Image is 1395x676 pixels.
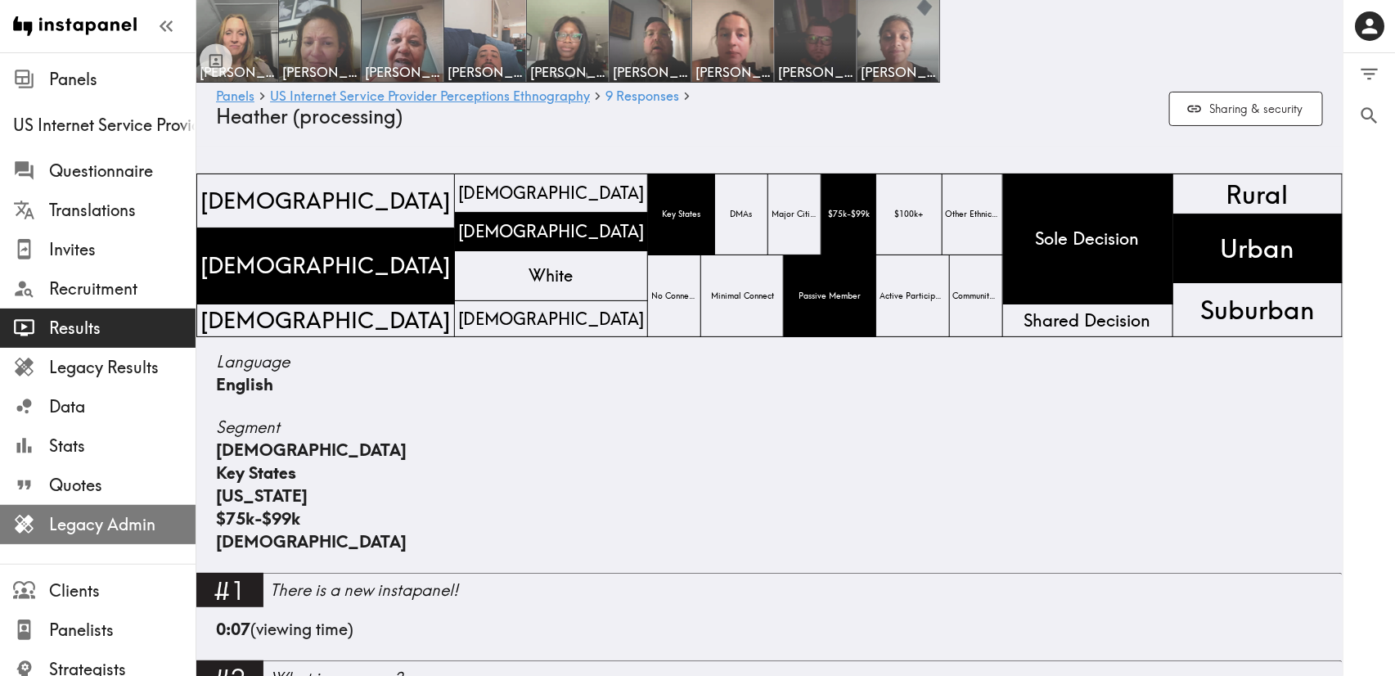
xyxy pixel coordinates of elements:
b: 0:07 [216,619,250,639]
a: Panels [216,89,254,105]
span: $75k-$99k [825,205,873,223]
span: Urban [1217,227,1298,269]
span: White [526,261,577,291]
button: Filter Responses [1343,53,1395,95]
span: 9 Responses [605,89,679,102]
span: Clients [49,579,196,602]
span: Major Cities [768,205,821,223]
span: [DEMOGRAPHIC_DATA] [455,217,647,246]
span: [DEMOGRAPHIC_DATA] [197,247,454,285]
div: There is a new instapanel! [270,579,1343,602]
button: Search [1343,95,1395,137]
span: $75k-$99k [216,508,300,529]
span: [PERSON_NAME] [613,63,688,81]
span: $100k+ [891,205,926,223]
span: Legacy Admin [49,513,196,536]
span: [DEMOGRAPHIC_DATA] [455,304,647,334]
span: Key States [659,205,704,223]
span: Shared Decision [1021,305,1154,336]
span: DMAs [727,205,756,223]
span: [DEMOGRAPHIC_DATA] [216,439,407,460]
span: English [216,374,273,394]
span: Recruitment [49,277,196,300]
span: [PERSON_NAME] [695,63,771,81]
span: Search [1358,105,1380,127]
span: [DEMOGRAPHIC_DATA] [197,302,454,340]
a: #1There is a new instapanel! [196,573,1343,618]
span: Panels [49,68,196,91]
span: Quotes [49,474,196,497]
span: Key States [216,462,296,483]
span: [PERSON_NAME] [448,63,523,81]
span: Panelists [49,619,196,642]
span: Suburban [1197,288,1317,331]
span: Other Ethnicities [943,205,1003,223]
span: Active Participant [876,287,948,305]
span: Filter Responses [1358,63,1380,85]
span: [DEMOGRAPHIC_DATA] [216,531,407,552]
div: (viewing time) [216,618,1323,660]
span: Data [49,395,196,418]
span: [US_STATE] [216,485,308,506]
span: Legacy Results [49,356,196,379]
button: Toggle between responses and questions [200,44,232,77]
button: Sharing & security [1169,92,1323,127]
span: Sole Decision [1033,223,1143,255]
span: Heather (processing) [216,104,403,128]
span: Community Leader [950,287,1002,305]
span: US Internet Service Provider Perceptions Ethnography [13,114,196,137]
span: Language [216,350,1323,373]
span: [PERSON_NAME] [530,63,605,81]
a: US Internet Service Provider Perceptions Ethnography [270,89,590,105]
span: Passive Member [795,287,864,305]
span: Segment [216,416,1323,439]
span: Stats [49,435,196,457]
span: Results [49,317,196,340]
span: No Connection [648,287,700,305]
span: [DEMOGRAPHIC_DATA] [455,178,647,208]
span: Questionnaire [49,160,196,183]
span: Minimal Connect [708,287,777,305]
a: 9 Responses [605,89,679,105]
span: [PERSON_NAME] [282,63,358,81]
span: [PERSON_NAME] [365,63,440,81]
span: [PERSON_NAME] [778,63,853,81]
span: [PERSON_NAME] [200,63,275,81]
span: Annapoorani [861,63,936,81]
span: Translations [49,199,196,222]
span: Invites [49,238,196,261]
span: Rural [1223,173,1292,215]
span: [DEMOGRAPHIC_DATA] [197,183,454,220]
div: #1 [196,573,263,607]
